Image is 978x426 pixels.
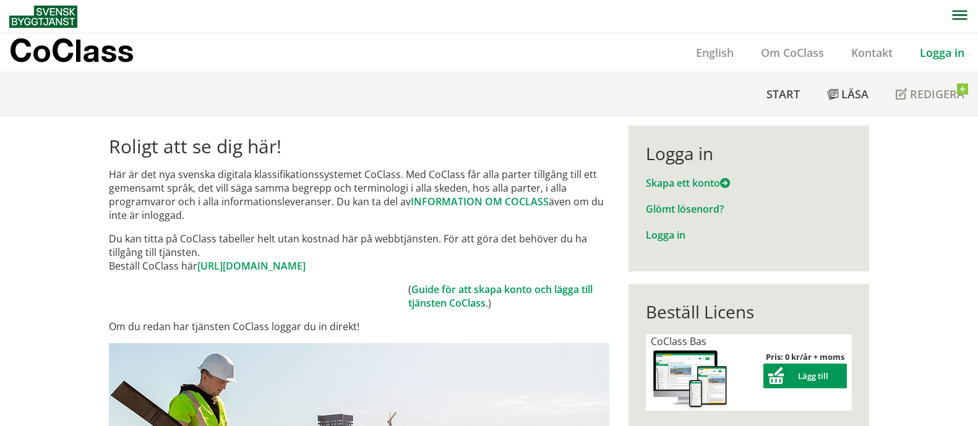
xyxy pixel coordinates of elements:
a: CoClass [9,33,160,72]
a: Kontakt [838,45,906,60]
a: Start [753,72,813,116]
p: Du kan titta på CoClass tabeller helt utan kostnad här på webbtjänsten. För att göra det behöver ... [109,232,609,273]
button: Lägg till [763,364,847,388]
span: CoClass Bas [651,334,706,348]
a: Lägg till [763,370,847,381]
p: Om du redan har tjänsten CoClass loggar du in direkt! [109,320,609,333]
td: ( .) [408,283,609,310]
a: Glömt lösenord? [646,202,724,216]
span: Start [766,87,800,101]
p: Här är det nya svenska digitala klassifikationssystemet CoClass. Med CoClass får alla parter till... [109,168,609,222]
a: Logga in [646,228,685,242]
div: Beställ Licens [646,301,852,322]
img: coclass-license.jpg [651,348,730,411]
a: INFORMATION OM COCLASS [411,195,549,208]
a: English [682,45,747,60]
p: CoClass [9,43,134,58]
span: Läsa [841,87,869,101]
a: Läsa [813,72,882,116]
img: Svensk Byggtjänst [9,6,77,28]
strong: Pris: 0 kr/år + moms [766,351,844,362]
a: Guide för att skapa konto och lägga till tjänsten CoClass [408,283,593,310]
h1: Roligt att se dig här! [109,135,609,158]
div: Logga in [646,143,852,164]
a: Skapa ett konto [646,176,730,190]
a: Om CoClass [747,45,838,60]
a: [URL][DOMAIN_NAME] [197,259,306,273]
a: Logga in [906,45,978,60]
